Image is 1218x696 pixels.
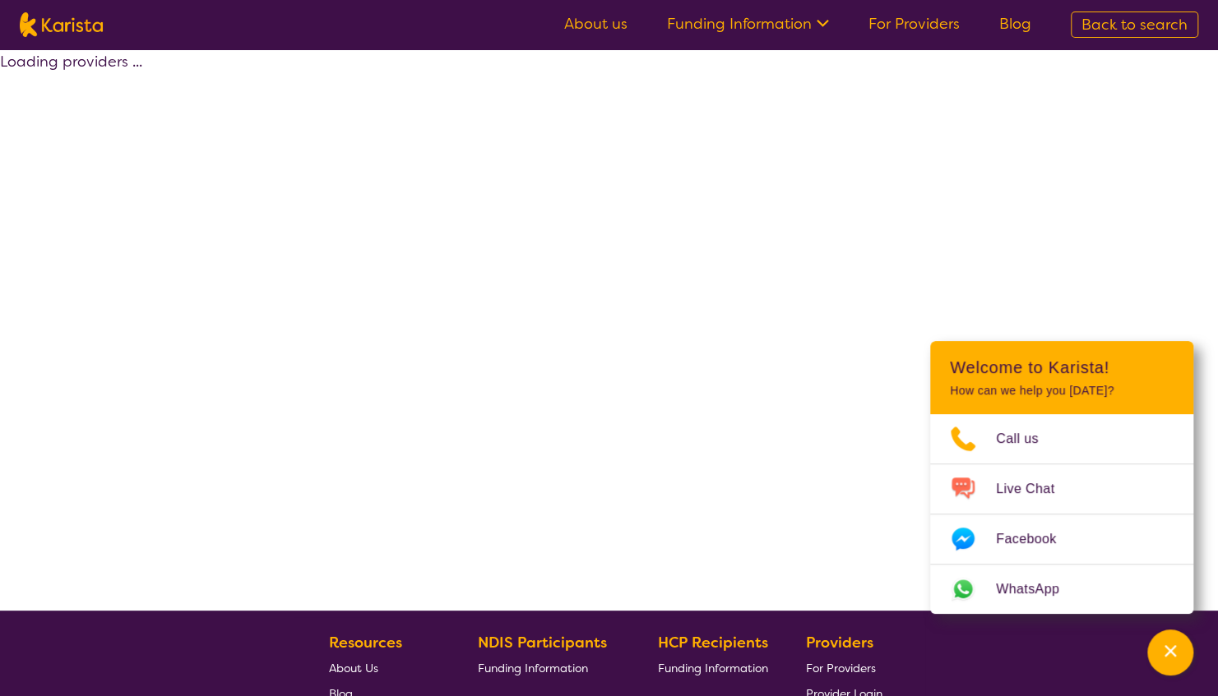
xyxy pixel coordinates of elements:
[930,414,1193,614] ul: Choose channel
[950,357,1174,377] h2: Welcome to Karista!
[930,341,1193,614] div: Channel Menu
[657,661,767,675] span: Funding Information
[478,655,619,680] a: Funding Information
[657,633,767,652] b: HCP Recipients
[930,565,1193,614] a: Web link opens in a new tab.
[657,655,767,680] a: Funding Information
[999,14,1031,34] a: Blog
[868,14,960,34] a: For Providers
[1081,15,1188,35] span: Back to search
[1147,629,1193,675] button: Channel Menu
[806,661,876,675] span: For Providers
[329,661,378,675] span: About Us
[564,14,628,34] a: About us
[329,655,439,680] a: About Us
[20,12,103,37] img: Karista logo
[1071,12,1198,38] a: Back to search
[996,477,1074,501] span: Live Chat
[996,527,1076,551] span: Facebook
[996,577,1079,602] span: WhatsApp
[667,14,829,34] a: Funding Information
[806,655,882,680] a: For Providers
[478,661,588,675] span: Funding Information
[329,633,402,652] b: Resources
[478,633,607,652] b: NDIS Participants
[996,426,1058,451] span: Call us
[806,633,873,652] b: Providers
[950,384,1174,398] p: How can we help you [DATE]?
